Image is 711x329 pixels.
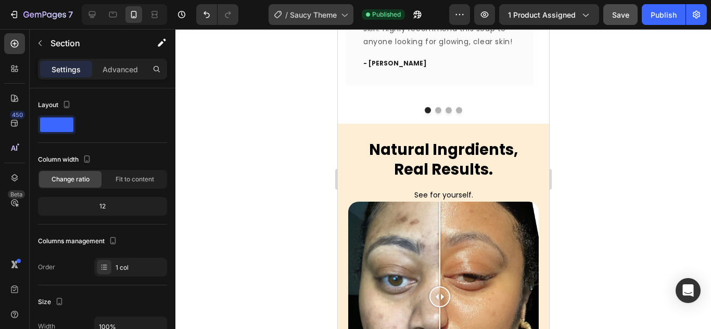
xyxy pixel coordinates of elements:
[338,29,549,329] iframe: Design area
[38,234,119,248] div: Columns management
[116,175,154,184] span: Fit to content
[38,295,66,309] div: Size
[642,4,685,25] button: Publish
[676,278,701,303] div: Open Intercom Messenger
[50,37,136,49] p: Section
[10,111,25,119] div: 450
[52,64,81,75] p: Settings
[612,10,629,19] span: Save
[38,262,55,272] div: Order
[38,98,73,112] div: Layout
[38,153,93,167] div: Column width
[116,263,164,272] div: 1 col
[285,9,288,20] span: /
[290,9,337,20] span: Saucy Theme
[103,64,138,75] p: Advanced
[372,10,401,19] span: Published
[68,8,73,21] p: 7
[651,9,677,20] div: Publish
[40,199,165,214] div: 12
[499,4,599,25] button: 1 product assigned
[603,4,638,25] button: Save
[508,9,576,20] span: 1 product assigned
[196,4,238,25] div: Undo/Redo
[52,175,90,184] span: Change ratio
[8,190,25,199] div: Beta
[4,4,78,25] button: 7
